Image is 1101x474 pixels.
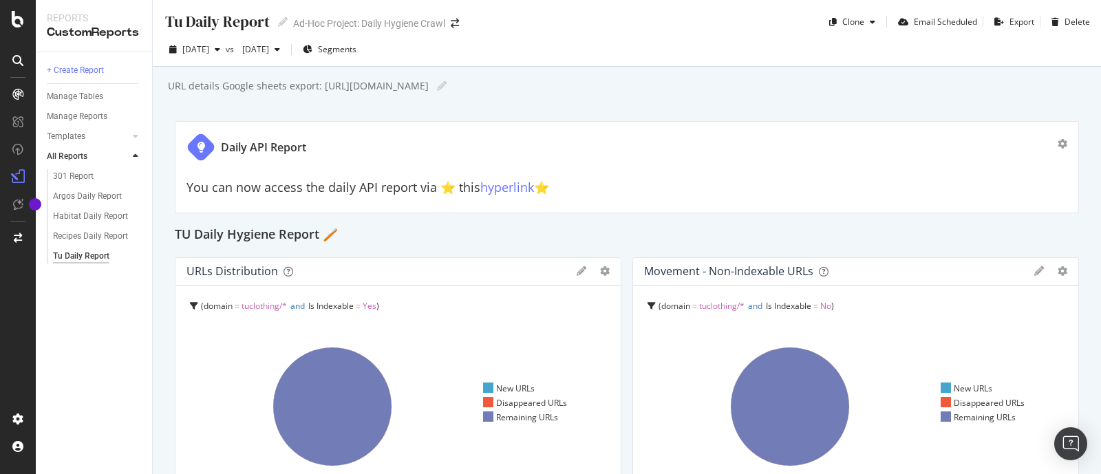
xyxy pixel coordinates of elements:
div: Daily API ReportYou can now access the daily API report via ⭐️ thishyperlink⭐️ [175,121,1079,213]
i: Edit report name [278,17,288,27]
div: Reports [47,11,141,25]
div: Manage Tables [47,89,103,104]
div: New URLs [941,383,993,394]
i: Edit report name [437,81,447,91]
a: hyperlink [480,179,534,195]
a: Tu Daily Report [53,249,142,263]
button: Export [989,11,1034,33]
span: and [290,300,305,312]
a: Recipes Daily Report [53,229,142,244]
a: Manage Reports [47,109,142,124]
span: = [235,300,239,312]
div: Delete [1065,16,1090,28]
span: 2025 Jul. 17th [237,43,269,55]
div: Remaining URLs [941,411,1016,423]
a: Templates [47,129,129,144]
div: Tu Daily Report [53,249,109,263]
div: Argos Daily Report [53,189,122,204]
div: Movement - non-indexable URLs [644,264,813,278]
a: Manage Tables [47,89,142,104]
span: domain [661,300,690,312]
button: [DATE] [164,39,226,61]
button: Email Scheduled [892,11,977,33]
span: = [692,300,697,312]
div: 301 Report [53,169,94,184]
div: Disappeared URLs [941,397,1025,409]
div: Clone [842,16,864,28]
div: Daily API Report [221,140,306,155]
a: + Create Report [47,63,142,78]
span: domain [204,300,233,312]
div: Tu Daily Report [164,11,270,32]
span: Is Indexable [766,300,811,312]
span: and [748,300,762,312]
button: Clone [824,11,881,33]
div: arrow-right-arrow-left [451,19,459,28]
div: Remaining URLs [483,411,559,423]
div: Email Scheduled [914,16,977,28]
h2: You can now access the daily API report via ⭐️ this ⭐️ [186,181,1067,195]
div: gear [1058,139,1067,149]
div: gear [600,266,610,276]
a: 301 Report [53,169,142,184]
div: Habitat Daily Report [53,209,128,224]
div: URLs Distribution [186,264,278,278]
span: vs [226,43,237,55]
span: tuclothing/* [699,300,745,312]
span: Segments [318,43,356,55]
div: Tooltip anchor [29,198,41,211]
div: Recipes Daily Report [53,229,128,244]
button: Segments [297,39,362,61]
div: New URLs [483,383,535,394]
span: tuclothing/* [242,300,287,312]
div: Ad-Hoc Project: Daily Hygiene Crawl [293,17,445,30]
span: Is Indexable [308,300,354,312]
button: Delete [1046,11,1090,33]
div: Manage Reports [47,109,107,124]
div: Open Intercom Messenger [1054,427,1087,460]
button: [DATE] [237,39,286,61]
div: CustomReports [47,25,141,41]
div: Disappeared URLs [483,397,568,409]
div: gear [1058,266,1067,276]
div: + Create Report [47,63,104,78]
div: All Reports [47,149,87,164]
a: All Reports [47,149,129,164]
div: Export [1009,16,1034,28]
span: = [356,300,361,312]
span: No [820,300,831,312]
span: Yes [363,300,376,312]
div: TU Daily Hygiene Report 🪥 [175,224,1079,246]
span: = [813,300,818,312]
div: Templates [47,129,85,144]
div: URL details Google sheets export: [URL][DOMAIN_NAME] [167,79,429,93]
a: Habitat Daily Report [53,209,142,224]
a: Argos Daily Report [53,189,142,204]
h2: TU Daily Hygiene Report 🪥 [175,224,338,246]
span: 2025 Aug. 14th [182,43,209,55]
